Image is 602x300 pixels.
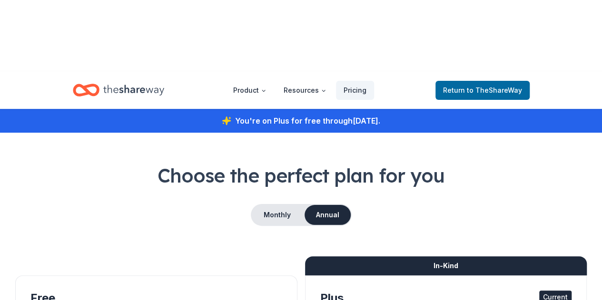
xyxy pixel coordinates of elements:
span: Return [443,85,522,96]
button: Resources [276,81,334,100]
a: Pricing [336,81,374,100]
button: Monthly [252,205,303,225]
a: Home [73,79,164,101]
button: Annual [305,205,351,225]
span: to TheShareWay [467,86,522,94]
h1: Choose the perfect plan for you [15,162,587,189]
nav: Main [226,79,374,101]
a: Returnto TheShareWay [435,81,530,100]
div: In-Kind [305,256,587,275]
button: Product [226,81,274,100]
